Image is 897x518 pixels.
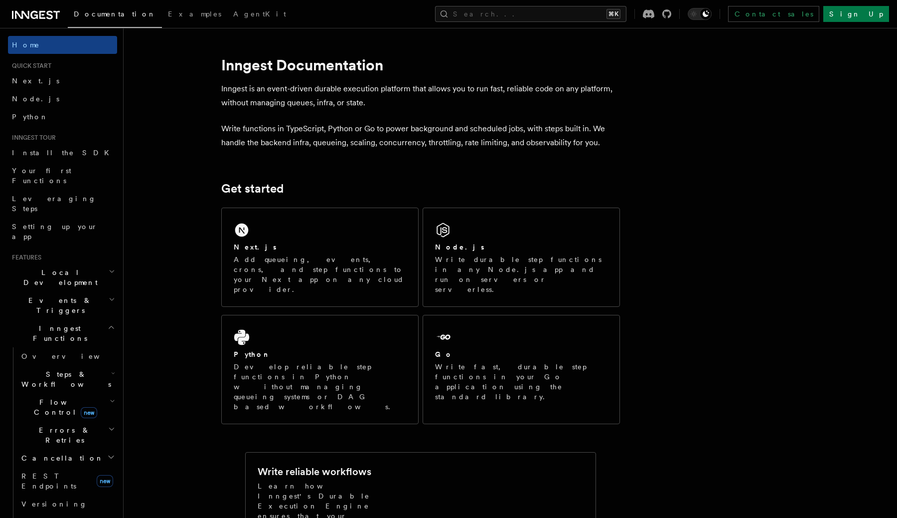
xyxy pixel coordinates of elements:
[12,77,59,85] span: Next.js
[17,421,117,449] button: Errors & Retries
[8,162,117,190] a: Your first Functions
[12,223,98,241] span: Setting up your app
[221,82,620,110] p: Inngest is an event-driven durable execution platform that allows you to run fast, reliable code ...
[8,108,117,126] a: Python
[17,449,117,467] button: Cancellation
[17,453,104,463] span: Cancellation
[606,9,620,19] kbd: ⌘K
[21,352,124,360] span: Overview
[435,362,607,402] p: Write fast, durable step functions in your Go application using the standard library.
[8,90,117,108] a: Node.js
[435,6,626,22] button: Search...⌘K
[74,10,156,18] span: Documentation
[221,122,620,150] p: Write functions in TypeScript, Python or Go to power background and scheduled jobs, with steps bu...
[423,315,620,424] a: GoWrite fast, durable step functions in your Go application using the standard library.
[234,242,277,252] h2: Next.js
[12,195,96,213] span: Leveraging Steps
[12,113,48,121] span: Python
[8,72,117,90] a: Next.js
[12,95,59,103] span: Node.js
[227,3,292,27] a: AgentKit
[12,40,40,50] span: Home
[435,242,484,252] h2: Node.js
[221,208,419,307] a: Next.jsAdd queueing, events, crons, and step functions to your Next app on any cloud provider.
[21,472,76,490] span: REST Endpoints
[162,3,227,27] a: Examples
[221,56,620,74] h1: Inngest Documentation
[435,255,607,294] p: Write durable step functions in any Node.js app and run on servers or serverless.
[17,467,117,495] a: REST Endpointsnew
[234,349,271,359] h2: Python
[97,475,113,487] span: new
[12,149,115,157] span: Install the SDK
[68,3,162,28] a: Documentation
[8,190,117,218] a: Leveraging Steps
[8,267,109,287] span: Local Development
[17,393,117,421] button: Flow Controlnew
[688,8,712,20] button: Toggle dark mode
[234,255,406,294] p: Add queueing, events, crons, and step functions to your Next app on any cloud provider.
[81,407,97,418] span: new
[8,144,117,162] a: Install the SDK
[17,369,111,389] span: Steps & Workflows
[823,6,889,22] a: Sign Up
[8,295,109,315] span: Events & Triggers
[8,319,117,347] button: Inngest Functions
[8,62,51,70] span: Quick start
[258,465,371,479] h2: Write reliable workflows
[168,10,221,18] span: Examples
[221,315,419,424] a: PythonDevelop reliable step functions in Python without managing queueing systems or DAG based wo...
[233,10,286,18] span: AgentKit
[728,6,819,22] a: Contact sales
[8,263,117,291] button: Local Development
[8,254,41,261] span: Features
[17,425,108,445] span: Errors & Retries
[17,365,117,393] button: Steps & Workflows
[423,208,620,307] a: Node.jsWrite durable step functions in any Node.js app and run on servers or serverless.
[8,134,56,142] span: Inngest tour
[8,291,117,319] button: Events & Triggers
[21,500,87,508] span: Versioning
[12,167,71,185] span: Your first Functions
[8,323,108,343] span: Inngest Functions
[17,397,110,417] span: Flow Control
[17,495,117,513] a: Versioning
[8,36,117,54] a: Home
[435,349,453,359] h2: Go
[221,182,284,196] a: Get started
[17,347,117,365] a: Overview
[8,218,117,246] a: Setting up your app
[234,362,406,412] p: Develop reliable step functions in Python without managing queueing systems or DAG based workflows.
